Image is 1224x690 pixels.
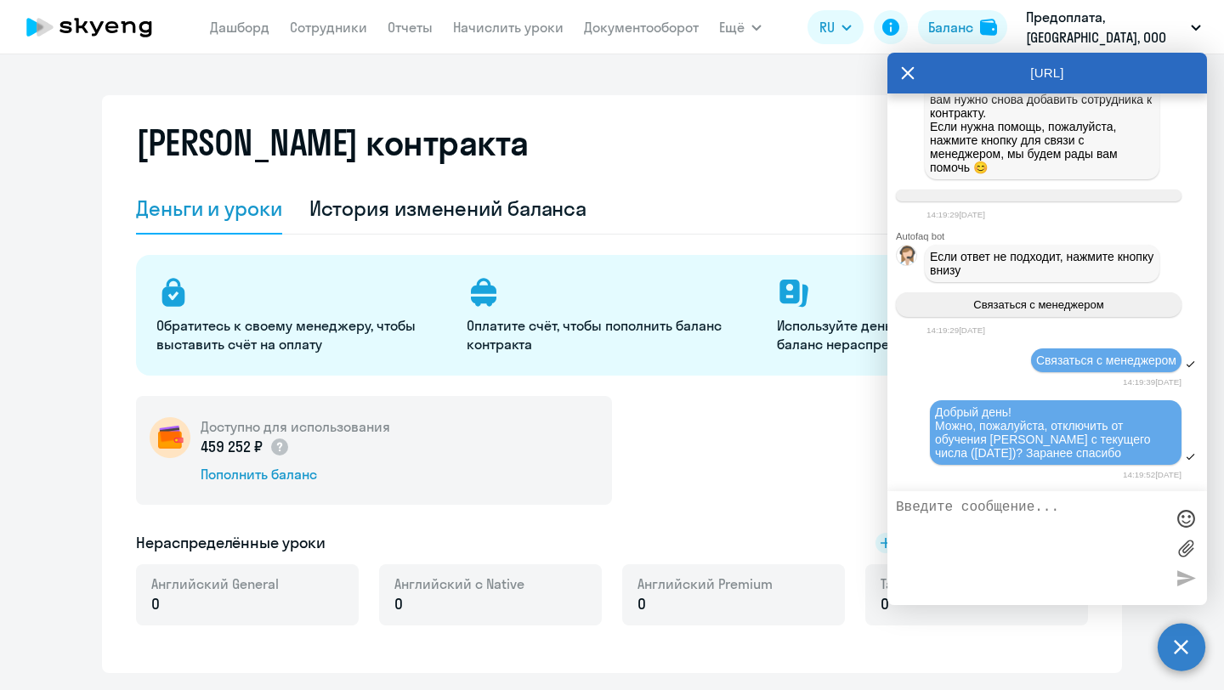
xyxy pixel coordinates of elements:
[136,532,326,554] h5: Нераспределённые уроки
[388,19,433,36] a: Отчеты
[819,17,835,37] span: RU
[896,292,1181,317] button: Связаться с менеджером
[973,298,1103,311] span: Связаться с менеджером
[881,574,911,593] span: Talks
[935,405,1153,460] span: Добрый день! Можно, пожалуйста, отключить от обучения [PERSON_NAME] с текущего числа ([DATE])? За...
[156,316,446,353] p: Обратитесь к своему менеджеру, чтобы выставить счёт на оплату
[210,19,269,36] a: Дашборд
[151,593,160,615] span: 0
[637,574,773,593] span: Английский Premium
[637,593,646,615] span: 0
[467,316,756,353] p: Оплатите счёт, чтобы пополнить баланс контракта
[201,436,290,458] p: 459 252 ₽
[584,19,699,36] a: Документооборот
[777,316,1067,353] p: Используйте деньги, чтобы начислять на баланс нераспределённые уроки
[1123,377,1181,387] time: 14:19:39[DATE]
[290,19,367,36] a: Сотрудники
[136,122,529,163] h2: [PERSON_NAME] контракта
[719,10,762,44] button: Ещё
[151,574,279,593] span: Английский General
[394,574,524,593] span: Английский с Native
[150,417,190,458] img: wallet-circle.png
[926,325,985,335] time: 14:19:29[DATE]
[980,19,997,36] img: balance
[881,593,889,615] span: 0
[136,195,282,222] div: Деньги и уроки
[1026,7,1184,48] p: Предоплата, [GEOGRAPHIC_DATA], ООО
[1123,470,1181,479] time: 14:19:52[DATE]
[930,250,1157,277] span: Если ответ не подходит, нажмите кнопку внизу
[453,19,564,36] a: Начислить уроки
[719,17,745,37] span: Ещё
[201,417,390,436] h5: Доступно для использования
[807,10,864,44] button: RU
[309,195,587,222] div: История изменений баланса
[897,246,918,270] img: bot avatar
[896,231,1207,241] div: Autofaq bot
[928,17,973,37] div: Баланс
[394,593,403,615] span: 0
[1173,535,1198,561] label: Лимит 10 файлов
[1036,353,1176,367] span: Связаться с менеджером
[926,210,985,219] time: 14:19:29[DATE]
[201,465,390,484] div: Пополнить баланс
[1017,7,1210,48] button: Предоплата, [GEOGRAPHIC_DATA], ООО
[918,10,1007,44] button: Балансbalance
